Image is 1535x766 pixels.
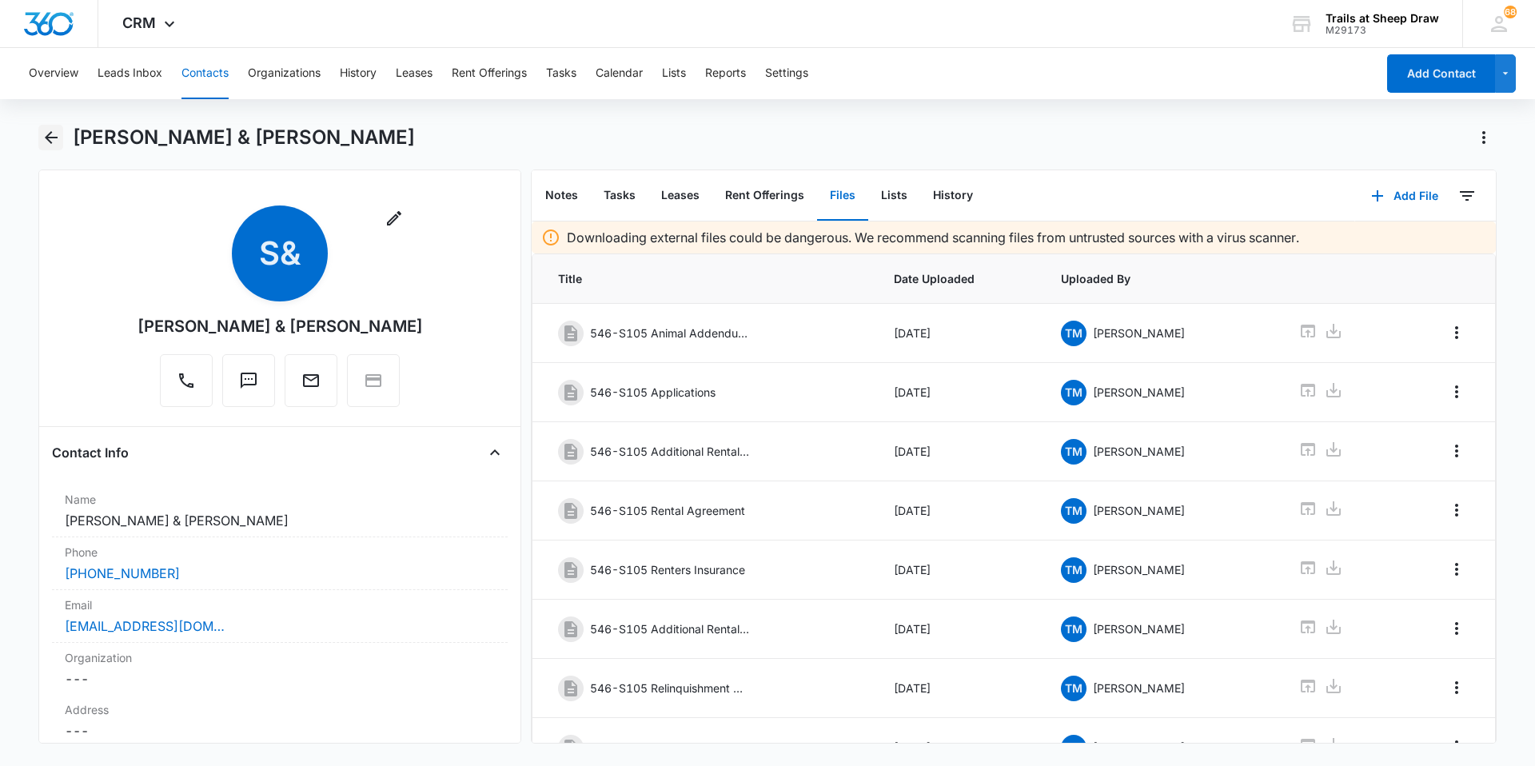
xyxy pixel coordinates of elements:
[875,600,1043,659] td: [DATE]
[52,443,129,462] h4: Contact Info
[1061,439,1086,465] span: TM
[590,680,750,696] p: 546-S105 Relinquishment Addendum-garage
[65,701,495,718] label: Address
[1061,270,1260,287] span: Uploaded By
[232,205,328,301] span: S&
[590,739,750,756] p: 546-S105 Additional Rental Addendum- Garage
[590,502,745,519] p: 546-S105 Rental Agreement
[482,440,508,465] button: Close
[73,126,415,150] h1: [PERSON_NAME] & [PERSON_NAME]
[52,590,508,643] div: Email[EMAIL_ADDRESS][DOMAIN_NAME]
[1471,125,1497,150] button: Actions
[596,48,643,99] button: Calendar
[712,171,817,221] button: Rent Offerings
[894,270,1023,287] span: Date Uploaded
[52,537,508,590] div: Phone[PHONE_NUMBER]
[1444,497,1469,523] button: Overflow Menu
[868,171,920,221] button: Lists
[340,48,377,99] button: History
[1093,620,1185,637] p: [PERSON_NAME]
[558,270,855,287] span: Title
[875,422,1043,481] td: [DATE]
[181,48,229,99] button: Contacts
[920,171,986,221] button: History
[38,125,63,150] button: Back
[1061,616,1086,642] span: TM
[1504,6,1517,18] div: notifications count
[567,228,1299,247] p: Downloading external files could be dangerous. We recommend scanning files from untrusted sources...
[875,481,1043,541] td: [DATE]
[1326,25,1439,36] div: account id
[648,171,712,221] button: Leases
[1093,739,1185,756] p: [PERSON_NAME]
[590,443,750,460] p: 546-S105 Additional Rental Addendum
[160,354,213,407] button: Call
[138,314,423,338] div: [PERSON_NAME] & [PERSON_NAME]
[65,669,495,688] dd: ---
[1444,557,1469,582] button: Overflow Menu
[1444,616,1469,641] button: Overflow Menu
[875,304,1043,363] td: [DATE]
[285,354,337,407] button: Email
[122,14,156,31] span: CRM
[1061,321,1086,346] span: TM
[1061,380,1086,405] span: TM
[65,564,180,583] a: [PHONE_NUMBER]
[222,354,275,407] button: Text
[875,659,1043,718] td: [DATE]
[1061,735,1086,760] span: TM
[1387,54,1495,93] button: Add Contact
[705,48,746,99] button: Reports
[65,596,495,613] label: Email
[1444,379,1469,405] button: Overflow Menu
[1093,680,1185,696] p: [PERSON_NAME]
[65,491,495,508] label: Name
[1326,12,1439,25] div: account name
[662,48,686,99] button: Lists
[29,48,78,99] button: Overview
[65,616,225,636] a: [EMAIL_ADDRESS][DOMAIN_NAME]
[1061,498,1086,524] span: TM
[1061,676,1086,701] span: TM
[65,511,495,530] dd: [PERSON_NAME] & [PERSON_NAME]
[1444,675,1469,700] button: Overflow Menu
[532,171,591,221] button: Notes
[1504,6,1517,18] span: 68
[1093,384,1185,401] p: [PERSON_NAME]
[1093,325,1185,341] p: [PERSON_NAME]
[52,695,508,748] div: Address---
[1444,320,1469,345] button: Overflow Menu
[52,643,508,695] div: Organization---
[1355,177,1454,215] button: Add File
[396,48,433,99] button: Leases
[875,363,1043,422] td: [DATE]
[160,379,213,393] a: Call
[1061,557,1086,583] span: TM
[1454,183,1480,209] button: Filters
[52,485,508,537] div: Name[PERSON_NAME] & [PERSON_NAME]
[591,171,648,221] button: Tasks
[65,649,495,666] label: Organization
[65,544,495,561] label: Phone
[875,541,1043,600] td: [DATE]
[590,325,750,341] p: 546-S105 Animal Addendum ( 2)
[1093,561,1185,578] p: [PERSON_NAME]
[285,379,337,393] a: Email
[817,171,868,221] button: Files
[222,379,275,393] a: Text
[546,48,576,99] button: Tasks
[590,561,745,578] p: 546-S105 Renters Insurance
[1444,438,1469,464] button: Overflow Menu
[1444,734,1469,760] button: Overflow Menu
[65,721,495,740] dd: ---
[1093,502,1185,519] p: [PERSON_NAME]
[765,48,808,99] button: Settings
[248,48,321,99] button: Organizations
[98,48,162,99] button: Leads Inbox
[590,620,750,637] p: 546-S105 Additional Rental Addendum-garage
[590,384,716,401] p: 546-S105 Applications
[1093,443,1185,460] p: [PERSON_NAME]
[452,48,527,99] button: Rent Offerings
